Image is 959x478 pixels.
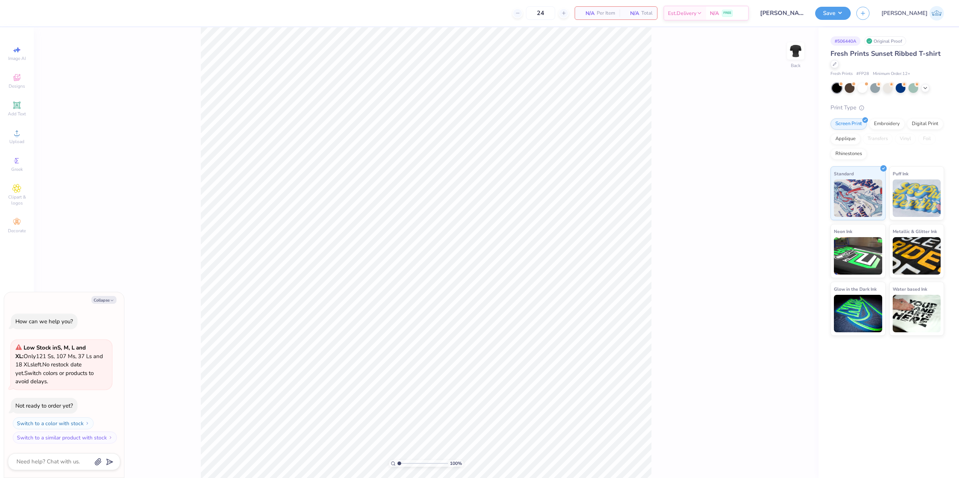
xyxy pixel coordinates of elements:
span: Image AI [8,55,26,61]
span: N/A [624,9,639,17]
span: Neon Ink [834,227,852,235]
div: Print Type [831,103,944,112]
span: Total [641,9,653,17]
strong: Low Stock in S, M, L and XL : [15,344,86,360]
span: Add Text [8,111,26,117]
span: FREE [723,10,731,16]
img: Water based Ink [893,295,941,332]
img: Neon Ink [834,237,882,275]
a: [PERSON_NAME] [881,6,944,21]
span: Per Item [597,9,615,17]
div: Applique [831,133,860,145]
span: No restock date yet. [15,361,82,377]
div: Transfers [863,133,893,145]
img: Switch to a similar product with stock [108,435,113,440]
img: Switch to a color with stock [85,421,90,426]
span: N/A [580,9,595,17]
div: Embroidery [869,118,905,130]
span: Standard [834,170,854,178]
div: Back [791,62,801,69]
span: Only 121 Ss, 107 Ms, 37 Ls and 18 XLs left. Switch colors or products to avoid delays. [15,344,103,385]
span: Upload [9,139,24,145]
span: Minimum Order: 12 + [873,71,910,77]
span: Glow in the Dark Ink [834,285,877,293]
div: Rhinestones [831,148,867,160]
button: Save [815,7,851,20]
span: Designs [9,83,25,89]
div: Original Proof [864,36,906,46]
img: Josephine Amber Orros [929,6,944,21]
button: Switch to a color with stock [13,417,94,429]
span: Fresh Prints [831,71,853,77]
span: Clipart & logos [4,194,30,206]
span: # FP28 [856,71,869,77]
input: Untitled Design [754,6,810,21]
div: Digital Print [907,118,943,130]
span: Fresh Prints Sunset Ribbed T-shirt [831,49,941,58]
img: Back [788,43,803,58]
button: Collapse [91,296,117,304]
div: Not ready to order yet? [15,402,73,409]
input: – – [526,6,555,20]
img: Glow in the Dark Ink [834,295,882,332]
span: 100 % [450,460,462,467]
img: Metallic & Glitter Ink [893,237,941,275]
div: Foil [918,133,936,145]
button: Switch to a similar product with stock [13,432,117,444]
div: Vinyl [895,133,916,145]
span: Puff Ink [893,170,908,178]
span: N/A [710,9,719,17]
div: How can we help you? [15,318,73,325]
div: # 506440A [831,36,860,46]
span: Water based Ink [893,285,927,293]
div: Screen Print [831,118,867,130]
span: [PERSON_NAME] [881,9,928,18]
span: Metallic & Glitter Ink [893,227,937,235]
img: Standard [834,179,882,217]
span: Est. Delivery [668,9,696,17]
span: Greek [11,166,23,172]
span: Decorate [8,228,26,234]
img: Puff Ink [893,179,941,217]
